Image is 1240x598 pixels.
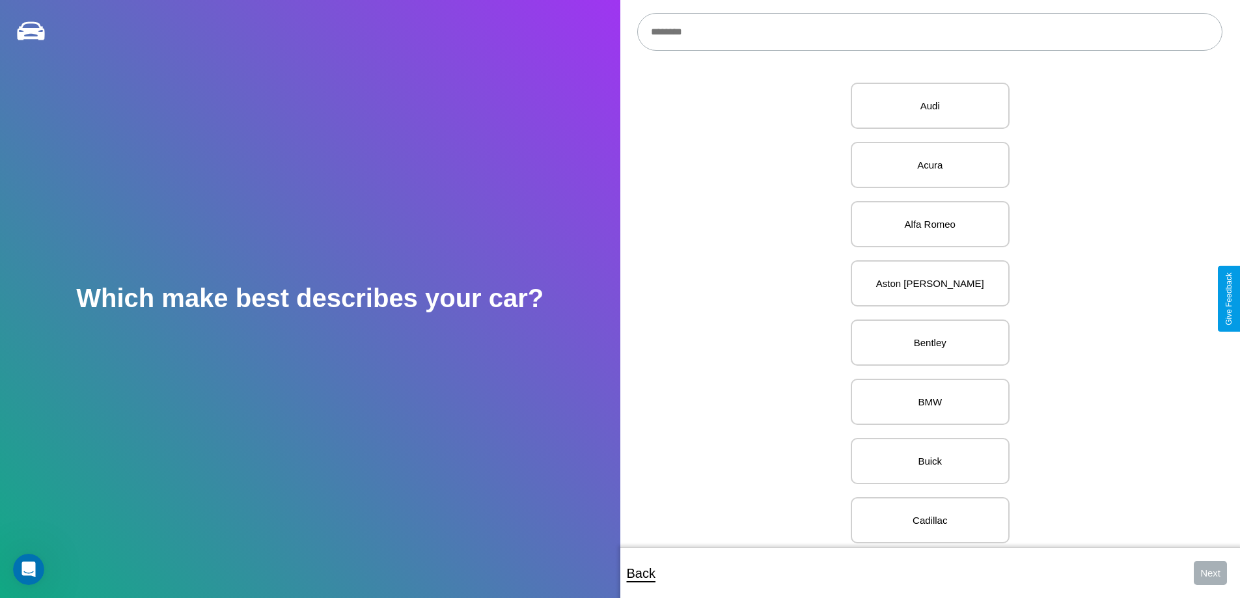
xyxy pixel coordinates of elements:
[865,334,995,351] p: Bentley
[865,275,995,292] p: Aston [PERSON_NAME]
[865,452,995,470] p: Buick
[76,284,544,313] h2: Which make best describes your car?
[627,562,655,585] p: Back
[865,511,995,529] p: Cadillac
[865,97,995,115] p: Audi
[1224,273,1233,325] div: Give Feedback
[1194,561,1227,585] button: Next
[865,156,995,174] p: Acura
[13,554,44,585] iframe: Intercom live chat
[865,393,995,411] p: BMW
[865,215,995,233] p: Alfa Romeo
